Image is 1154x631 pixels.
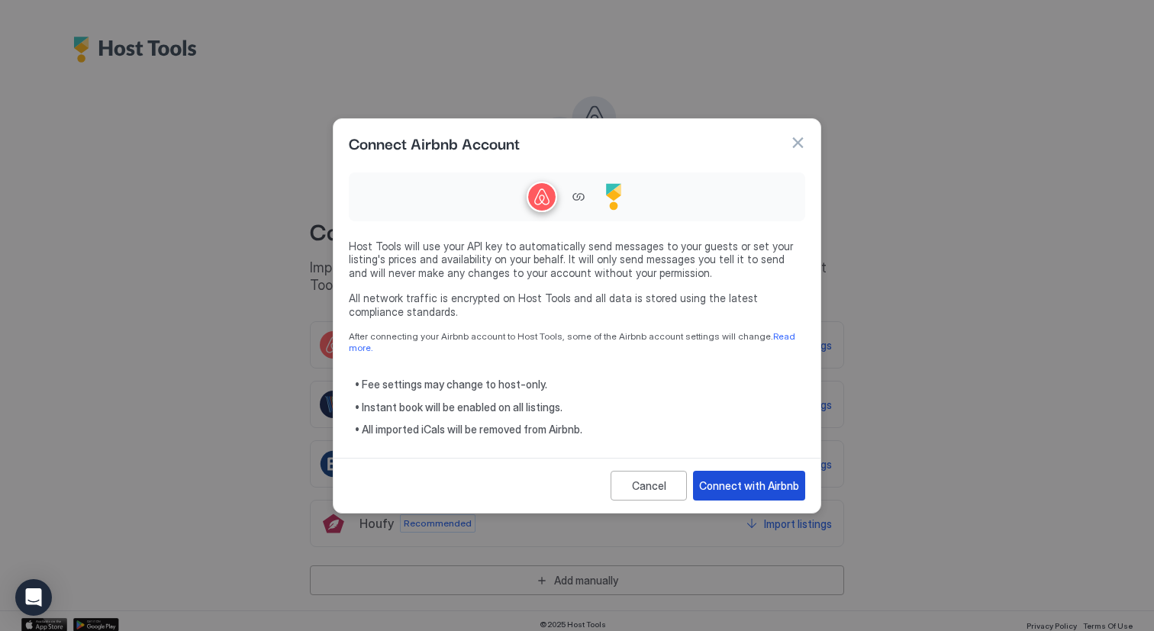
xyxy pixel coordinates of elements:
a: Read more. [349,330,798,353]
div: Cancel [632,478,666,494]
span: • Instant book will be enabled on all listings. [355,401,805,414]
span: After connecting your Airbnb account to Host Tools, some of the Airbnb account settings will change. [349,330,805,353]
span: Connect Airbnb Account [349,131,520,154]
span: All network traffic is encrypted on Host Tools and all data is stored using the latest compliance... [349,291,805,318]
div: Open Intercom Messenger [15,579,52,616]
span: • All imported iCals will be removed from Airbnb. [355,423,805,436]
span: Host Tools will use your API key to automatically send messages to your guests or set your listin... [349,240,805,280]
div: Connect with Airbnb [699,478,799,494]
button: Cancel [611,471,687,501]
button: Connect with Airbnb [693,471,805,501]
span: • Fee settings may change to host-only. [355,378,805,391]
